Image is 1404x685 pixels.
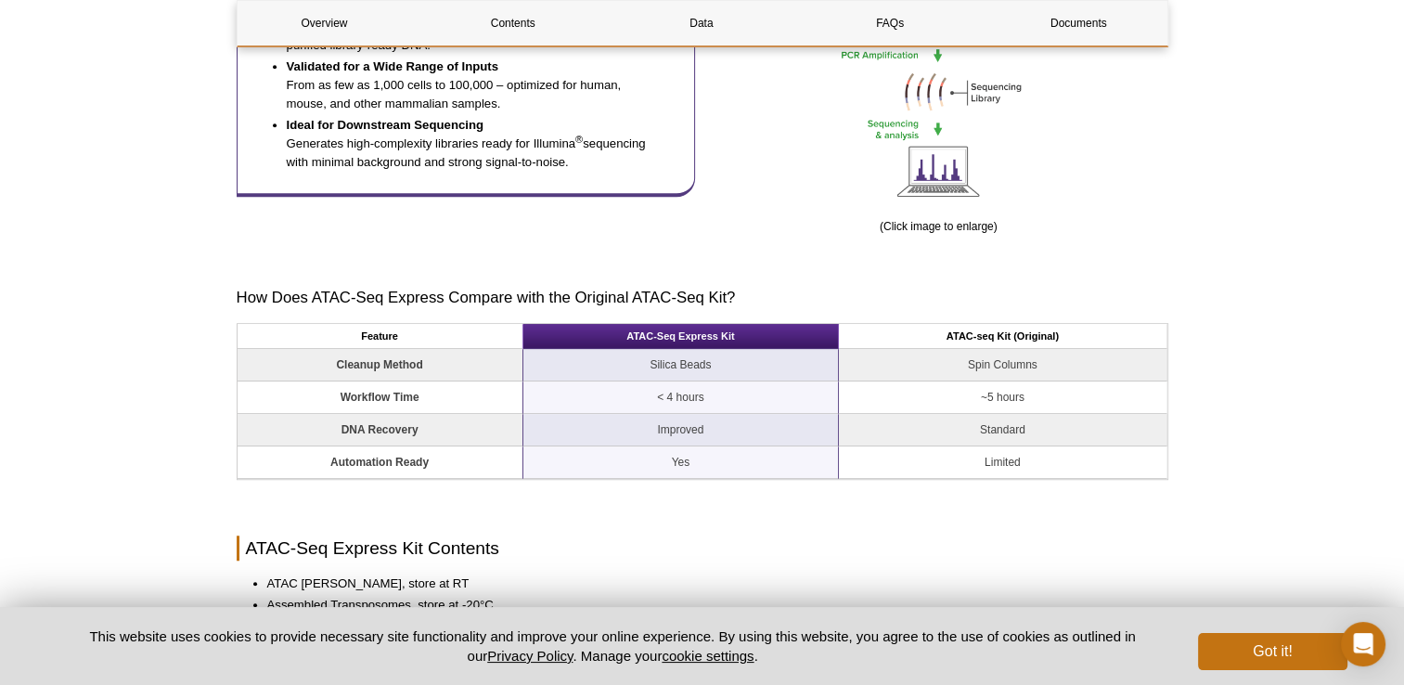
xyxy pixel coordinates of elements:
[341,391,419,404] strong: Workflow Time
[614,1,789,45] a: Data
[238,1,412,45] a: Overview
[575,133,583,144] sup: ®
[341,423,419,436] strong: DNA Recovery
[237,287,1168,309] h3: How Does ATAC-Seq Express Compare with the Original ATAC-Seq Kit?
[267,575,1150,593] li: ATAC [PERSON_NAME], store at RT
[1341,622,1385,666] div: Open Intercom Messenger
[58,627,1168,666] p: This website uses cookies to provide necessary site functionality and improve your online experie...
[523,324,840,349] th: ATAC-Seq Express Kit
[991,1,1166,45] a: Documents
[523,381,840,414] td: < 4 hours
[287,118,484,132] strong: Ideal for Downstream Sequencing
[287,116,658,172] li: Generates high-complexity libraries ready for Illumina sequencing with minimal background and str...
[287,59,499,73] strong: Validated for a Wide Range of Inputs
[1198,633,1346,670] button: Got it!
[662,648,754,664] button: cookie settings
[523,414,840,446] td: Improved
[839,349,1166,381] td: Spin Columns
[839,381,1166,414] td: ~5 hours
[523,446,840,479] td: Yes
[238,324,523,349] th: Feature
[287,58,658,113] li: From as few as 1,000 cells to 100,000 – optimized for human, mouse, and other mammalian samples.
[336,358,422,371] strong: Cleanup Method
[803,1,977,45] a: FAQs
[523,349,840,381] td: Silica Beads
[267,596,1150,614] li: Assembled Transposomes, store at -20°C
[330,456,429,469] strong: Automation Ready
[839,414,1166,446] td: Standard
[487,648,573,664] a: Privacy Policy
[839,446,1166,479] td: Limited
[839,324,1166,349] th: ATAC-seq Kit (Original)
[426,1,600,45] a: Contents
[237,536,1168,561] h2: ATAC-Seq Express Kit Contents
